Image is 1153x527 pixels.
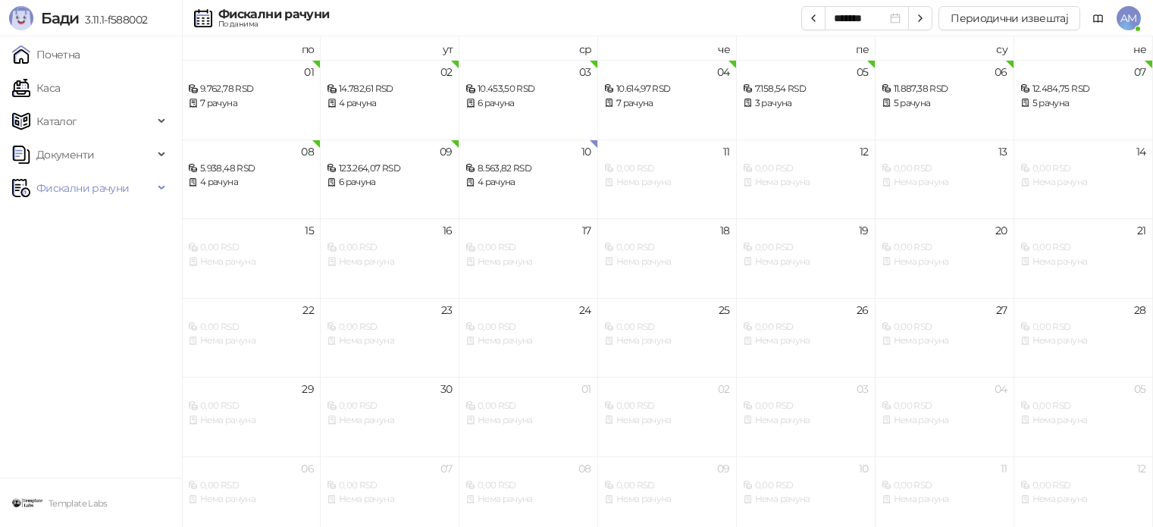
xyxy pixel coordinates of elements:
td: 2025-10-02 [598,377,737,456]
div: Нема рачуна [882,413,1007,428]
div: Нема рачуна [882,175,1007,190]
div: 22 [302,305,314,315]
img: Logo [9,6,33,30]
div: Нема рачуна [743,175,869,190]
div: Нема рачуна [743,255,869,269]
div: 10 [859,463,869,474]
div: 4 рачуна [327,96,453,111]
td: 2025-09-25 [598,298,737,378]
td: 2025-09-29 [182,377,321,456]
div: Нема рачуна [882,334,1007,348]
th: по [182,36,321,60]
div: Нема рачуна [743,334,869,348]
div: 123.264,07 RSD [327,162,453,176]
div: 0,00 RSD [188,240,314,255]
div: Нема рачуна [1020,175,1146,190]
div: 13 [998,146,1007,157]
span: Фискални рачуни [36,173,129,203]
td: 2025-09-17 [459,218,598,298]
td: 2025-09-13 [876,140,1014,219]
div: 0,00 RSD [882,162,1007,176]
div: 08 [301,146,314,157]
div: 25 [719,305,730,315]
div: 8.563,82 RSD [465,162,591,176]
td: 2025-09-14 [1014,140,1153,219]
div: 6 рачуна [327,175,453,190]
div: 14 [1136,146,1146,157]
div: Нема рачуна [327,413,453,428]
td: 2025-09-19 [737,218,876,298]
div: 7.158,54 RSD [743,82,869,96]
td: 2025-09-26 [737,298,876,378]
div: Нема рачуна [604,255,730,269]
div: Нема рачуна [188,492,314,507]
div: 0,00 RSD [743,162,869,176]
div: Нема рачуна [743,492,869,507]
div: 10 [581,146,591,157]
th: су [876,36,1014,60]
div: 28 [1134,305,1146,315]
div: 0,00 RSD [188,320,314,334]
div: 08 [578,463,591,474]
a: Документација [1086,6,1111,30]
div: Нема рачуна [188,334,314,348]
div: 27 [996,305,1007,315]
div: Нема рачуна [604,334,730,348]
div: 26 [857,305,869,315]
div: Нема рачуна [465,255,591,269]
div: 0,00 RSD [1020,162,1146,176]
div: Нема рачуна [465,334,591,348]
div: 0,00 RSD [882,478,1007,493]
div: 0,00 RSD [604,320,730,334]
div: 01 [304,67,314,77]
div: 0,00 RSD [1020,478,1146,493]
div: Нема рачуна [882,255,1007,269]
div: Нема рачуна [604,413,730,428]
td: 2025-09-23 [321,298,459,378]
div: 7 рачуна [188,96,314,111]
div: 3 рачуна [743,96,869,111]
div: 10.453,50 RSD [465,82,591,96]
div: Нема рачуна [327,255,453,269]
div: Нема рачуна [1020,492,1146,507]
div: 0,00 RSD [327,399,453,413]
div: 12 [1137,463,1146,474]
div: 0,00 RSD [743,240,869,255]
div: 16 [443,225,453,236]
div: Нема рачуна [327,492,453,507]
div: 0,00 RSD [1020,399,1146,413]
div: 05 [1134,384,1146,394]
div: Нема рачуна [465,413,591,428]
a: Каса [12,73,60,103]
div: 12.484,75 RSD [1020,82,1146,96]
td: 2025-09-10 [459,140,598,219]
div: 0,00 RSD [882,399,1007,413]
div: 0,00 RSD [604,240,730,255]
div: 9.762,78 RSD [188,82,314,96]
div: Нема рачуна [188,413,314,428]
div: 11 [1001,463,1007,474]
div: 07 [1134,67,1146,77]
div: 06 [301,463,314,474]
div: 02 [718,384,730,394]
div: 04 [717,67,730,77]
td: 2025-09-16 [321,218,459,298]
td: 2025-09-22 [182,298,321,378]
div: 0,00 RSD [465,399,591,413]
td: 2025-10-01 [459,377,598,456]
td: 2025-09-21 [1014,218,1153,298]
td: 2025-09-03 [459,60,598,140]
div: 29 [302,384,314,394]
span: AM [1117,6,1141,30]
div: Нема рачуна [604,175,730,190]
div: Фискални рачуни [218,8,329,20]
div: 15 [305,225,314,236]
div: Нема рачуна [327,334,453,348]
div: 01 [581,384,591,394]
div: 0,00 RSD [882,240,1007,255]
div: 03 [857,384,869,394]
div: 11 [723,146,730,157]
div: 5 рачуна [1020,96,1146,111]
td: 2025-09-24 [459,298,598,378]
td: 2025-09-07 [1014,60,1153,140]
